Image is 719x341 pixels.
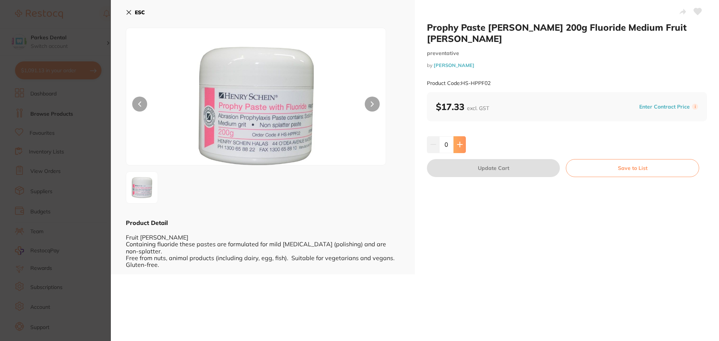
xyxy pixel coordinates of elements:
button: ESC [126,6,145,19]
span: excl. GST [467,105,489,112]
small: Product Code: HS-HPPF02 [427,80,491,86]
button: Enter Contract Price [637,103,692,110]
small: by [427,63,707,68]
img: Mi5qcGc [178,47,334,165]
b: ESC [135,9,145,16]
h2: Prophy Paste [PERSON_NAME] 200g Fluoride Medium Fruit [PERSON_NAME] [427,22,707,44]
div: Fruit [PERSON_NAME] Containing fluoride these pastes are formulated for mild [MEDICAL_DATA] (poli... [126,227,400,268]
b: Product Detail [126,219,168,226]
label: i [692,104,698,110]
a: [PERSON_NAME] [434,62,474,68]
b: $17.33 [436,101,489,112]
button: Save to List [566,159,699,177]
img: Mi5qcGc [128,174,155,201]
button: Update Cart [427,159,560,177]
small: preventative [427,50,707,57]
